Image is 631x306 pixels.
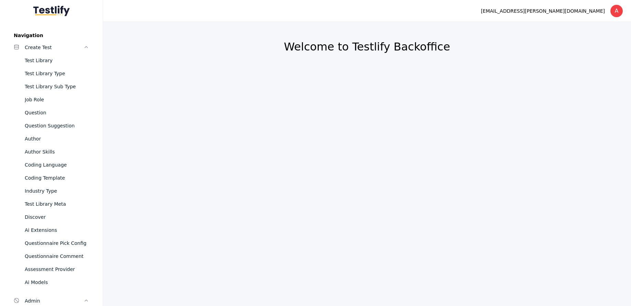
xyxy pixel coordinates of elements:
[25,161,89,169] div: Coding Language
[25,174,89,182] div: Coding Template
[610,5,623,17] div: A
[25,200,89,208] div: Test Library Meta
[25,297,83,305] div: Admin
[8,263,94,276] a: Assessment Provider
[25,95,89,104] div: Job Role
[25,213,89,221] div: Discover
[8,211,94,224] a: Discover
[25,109,89,117] div: Question
[8,250,94,263] a: Questionnaire Comment
[25,278,89,286] div: Ai Models
[25,265,89,273] div: Assessment Provider
[8,158,94,171] a: Coding Language
[120,40,615,54] h2: Welcome to Testlify Backoffice
[25,82,89,91] div: Test Library Sub Type
[8,184,94,197] a: Industry Type
[25,135,89,143] div: Author
[25,43,83,52] div: Create Test
[8,224,94,237] a: Ai Extensions
[8,237,94,250] a: Questionnaire Pick Config
[25,148,89,156] div: Author Skills
[25,239,89,247] div: Questionnaire Pick Config
[8,33,94,38] label: Navigation
[8,171,94,184] a: Coding Template
[8,197,94,211] a: Test Library Meta
[25,122,89,130] div: Question Suggestion
[8,67,94,80] a: Test Library Type
[8,145,94,158] a: Author Skills
[8,54,94,67] a: Test Library
[25,187,89,195] div: Industry Type
[25,252,89,260] div: Questionnaire Comment
[25,69,89,78] div: Test Library Type
[33,5,70,16] img: Testlify - Backoffice
[8,119,94,132] a: Question Suggestion
[8,132,94,145] a: Author
[8,80,94,93] a: Test Library Sub Type
[25,56,89,65] div: Test Library
[8,106,94,119] a: Question
[481,7,605,15] div: [EMAIL_ADDRESS][PERSON_NAME][DOMAIN_NAME]
[8,276,94,289] a: Ai Models
[8,93,94,106] a: Job Role
[25,226,89,234] div: Ai Extensions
